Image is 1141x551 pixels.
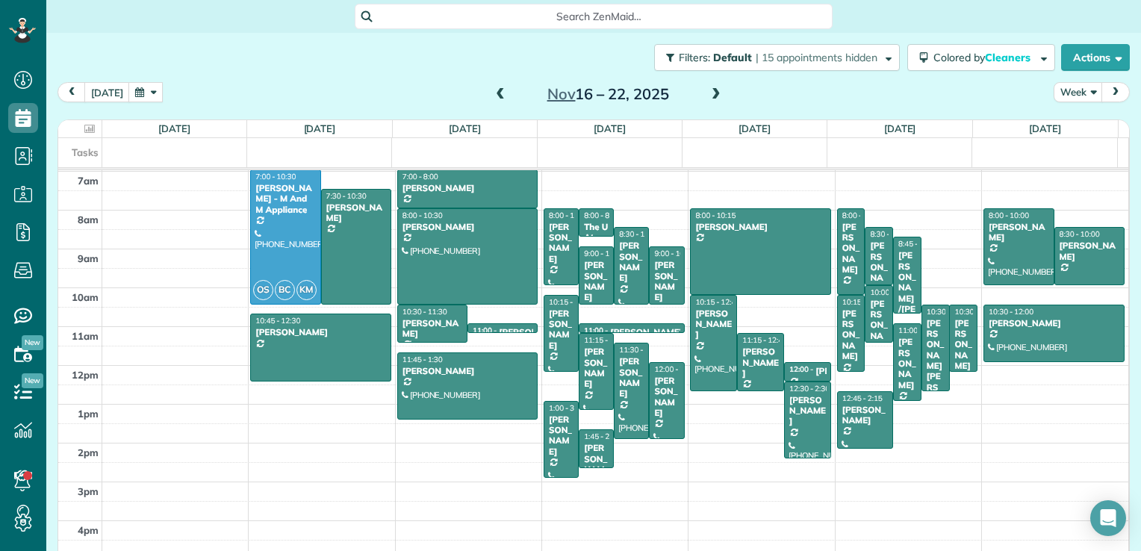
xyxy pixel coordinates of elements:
div: [PERSON_NAME] [610,327,683,337]
span: 7:30 - 10:30 [326,191,367,201]
span: BC [275,280,295,300]
div: [PERSON_NAME] [1059,240,1121,262]
span: 10:00 - 11:30 [870,287,915,297]
div: [PERSON_NAME] [255,327,386,337]
div: [PERSON_NAME] [898,337,917,390]
div: [PERSON_NAME] [954,318,973,372]
span: 1:00 - 3:00 [549,403,585,413]
div: [PERSON_NAME] - M And M Appliance [255,183,316,215]
div: [PERSON_NAME] [842,308,861,362]
div: [PERSON_NAME] [653,260,680,303]
div: [PERSON_NAME] [548,222,574,265]
button: Week [1054,82,1103,102]
button: Filters: Default | 15 appointments hidden [654,44,900,71]
span: 11:00 - 1:00 [898,326,939,335]
div: [PERSON_NAME] [842,222,861,275]
span: 8:00 - 10:15 [842,211,883,220]
div: Open Intercom Messenger [1090,500,1126,536]
span: 10:15 - 12:45 [695,297,740,307]
span: Nov [547,84,576,103]
div: [PERSON_NAME] [869,299,889,352]
span: 10:45 - 12:30 [255,316,300,326]
span: 8:00 - 10:30 [402,211,443,220]
span: 10:30 - 11:30 [402,307,447,317]
span: Default [713,51,753,64]
span: 7:00 - 10:30 [255,172,296,181]
span: 11:30 - 2:00 [619,345,659,355]
div: [PERSON_NAME]/[PERSON_NAME] [898,250,917,358]
div: [PERSON_NAME] [548,308,574,352]
span: 12:00 - 2:00 [654,364,694,374]
span: 11:15 - 1:15 [584,335,624,345]
span: 1:45 - 2:45 [584,432,620,441]
span: 12:30 - 2:30 [789,384,830,393]
div: [PERSON_NAME] [742,346,780,379]
span: 9am [78,252,99,264]
span: 10:15 - 12:15 [842,297,887,307]
button: [DATE] [84,82,130,102]
span: 11:45 - 1:30 [402,355,443,364]
span: 8:00 - 10:00 [989,211,1029,220]
span: 10am [72,291,99,303]
div: [PERSON_NAME] [326,202,387,224]
div: [PERSON_NAME] [653,376,680,419]
div: [PERSON_NAME] [842,405,889,426]
button: next [1101,82,1130,102]
div: [PERSON_NAME] [499,327,571,337]
div: [PERSON_NAME] - Btn Systems [583,443,609,518]
span: 8:00 - 8:45 [584,211,620,220]
a: [DATE] [884,122,916,134]
div: [PERSON_NAME] [988,222,1050,243]
button: prev [57,82,86,102]
h2: 16 – 22, 2025 [514,86,701,102]
a: [DATE] [1029,122,1061,134]
a: [DATE] [304,122,336,134]
span: KM [296,280,317,300]
span: 8:45 - 10:45 [898,239,939,249]
span: 1pm [78,408,99,420]
span: 8:00 - 10:15 [695,211,736,220]
span: 8:30 - 10:30 [619,229,659,239]
div: [PERSON_NAME] [869,240,889,294]
div: [PERSON_NAME] [694,308,733,340]
span: 2pm [78,446,99,458]
div: [PERSON_NAME] [548,414,574,458]
div: The U At Ledroit [583,222,609,265]
div: [PERSON_NAME] [988,318,1120,329]
span: 10:15 - 12:15 [549,297,594,307]
span: 12pm [72,369,99,381]
span: 4pm [78,524,99,536]
a: [DATE] [158,122,190,134]
span: Filters: [679,51,710,64]
span: New [22,373,43,388]
span: 8:30 - 10:00 [870,229,910,239]
a: Filters: Default | 15 appointments hidden [647,44,900,71]
span: OS [253,280,273,300]
span: New [22,335,43,350]
div: [PERSON_NAME] [618,240,644,284]
span: 8:00 - 10:00 [549,211,589,220]
div: [PERSON_NAME] [402,366,533,376]
span: Colored by [933,51,1036,64]
span: 11am [72,330,99,342]
span: 12:45 - 2:15 [842,393,883,403]
span: Tasks [72,146,99,158]
span: 8:30 - 10:00 [1060,229,1100,239]
a: [DATE] [739,122,771,134]
span: 7am [78,175,99,187]
div: [PERSON_NAME] [402,183,533,193]
span: Cleaners [985,51,1033,64]
div: [PERSON_NAME] [PERSON_NAME] [926,318,945,426]
span: 8am [78,214,99,225]
span: 9:00 - 10:30 [584,249,624,258]
div: [PERSON_NAME] [402,222,533,232]
div: [PERSON_NAME] [402,318,463,340]
div: [PERSON_NAME] [694,222,826,232]
div: [PERSON_NAME] [583,346,609,390]
div: [PERSON_NAME] [583,260,609,303]
div: [PERSON_NAME] [789,395,827,427]
span: 10:30 - 12:15 [954,307,999,317]
span: 10:30 - 12:00 [989,307,1033,317]
div: [PERSON_NAME] [618,356,644,399]
button: Actions [1061,44,1130,71]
